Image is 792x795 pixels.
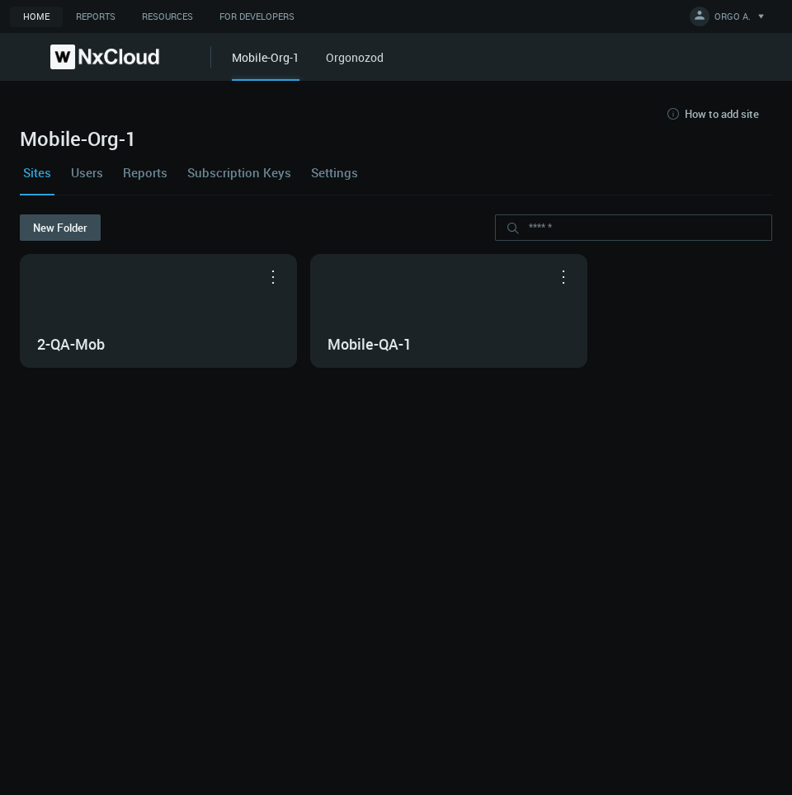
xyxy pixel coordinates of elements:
a: Home [10,7,63,27]
a: Subscription Keys [184,150,295,195]
a: Settings [308,150,361,195]
a: Resources [129,7,206,27]
a: For Developers [206,7,308,27]
h2: Mobile-Org-1 [20,127,772,150]
div: Mobile-Org-1 [232,49,299,81]
a: Orgonozod [326,49,384,65]
nx-search-highlight: 2-QA-Mob [37,334,105,354]
a: Users [68,150,106,195]
img: Nx Cloud logo [50,45,159,69]
nx-search-highlight: Mobile-QA-1 [328,334,412,354]
span: How to add site [685,107,759,120]
button: New Folder [20,214,101,241]
a: Reports [63,7,129,27]
a: Sites [20,150,54,195]
a: Reports [120,150,171,195]
span: ORGO A. [714,10,751,29]
button: How to add site [652,101,772,127]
